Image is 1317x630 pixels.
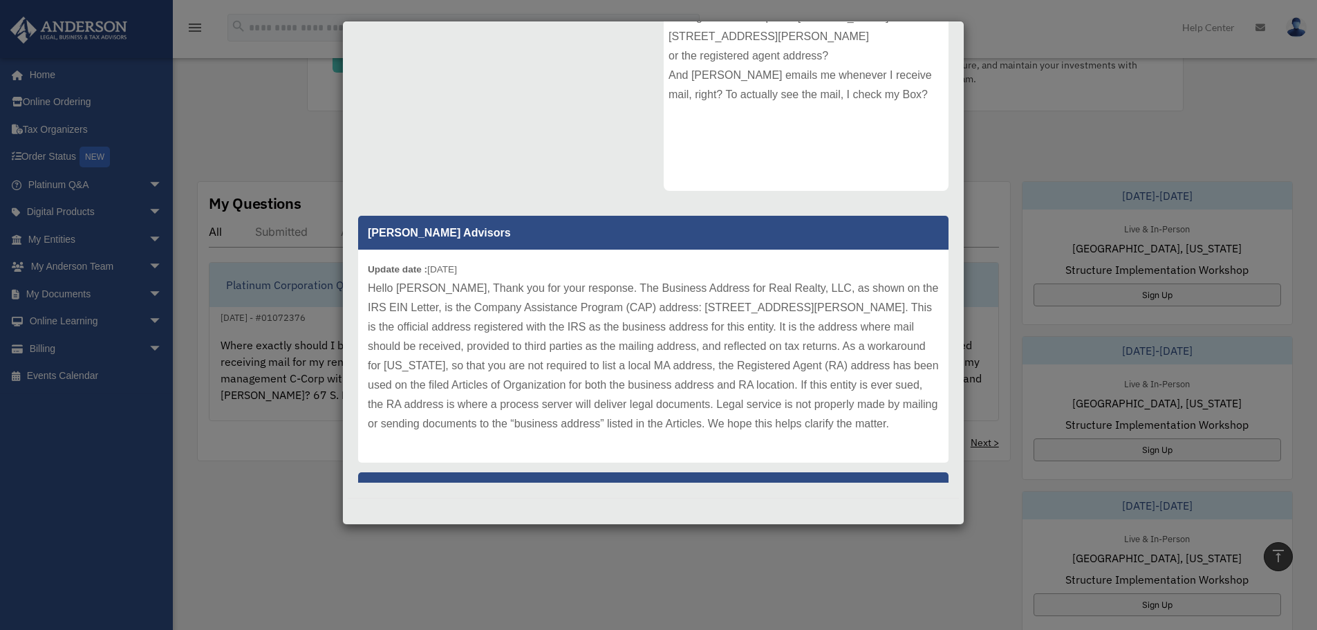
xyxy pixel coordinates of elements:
[358,472,949,506] p: [PERSON_NAME]
[368,279,939,434] p: Hello [PERSON_NAME], Thank you for your response. The Business Address for Real Realty, LLC, as s...
[368,264,427,275] b: Update date :
[358,216,949,250] p: [PERSON_NAME] Advisors
[368,264,457,275] small: [DATE]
